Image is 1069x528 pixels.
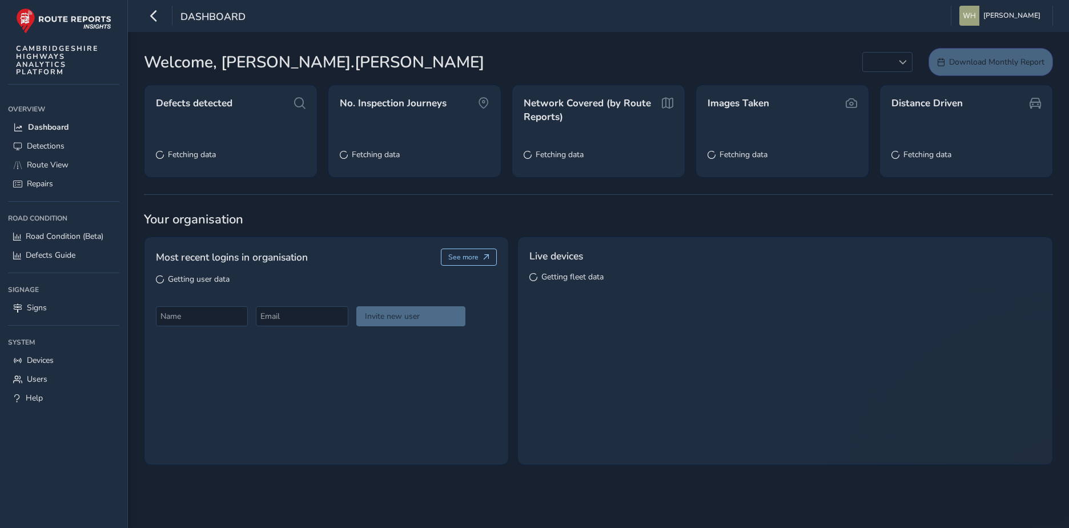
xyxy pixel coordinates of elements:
[27,374,47,385] span: Users
[8,351,119,370] a: Devices
[708,97,769,110] span: Images Taken
[16,8,111,34] img: rr logo
[903,149,951,160] span: Fetching data
[8,246,119,265] a: Defects Guide
[352,149,400,160] span: Fetching data
[959,6,1044,26] button: [PERSON_NAME]
[8,101,119,118] div: Overview
[441,249,497,266] button: See more
[448,253,479,262] span: See more
[891,97,963,110] span: Distance Driven
[536,149,584,160] span: Fetching data
[524,97,658,123] span: Network Covered (by Route Reports)
[27,178,53,189] span: Repairs
[27,141,65,151] span: Detections
[340,97,447,110] span: No. Inspection Journeys
[8,298,119,317] a: Signs
[8,155,119,174] a: Route View
[720,149,767,160] span: Fetching data
[983,6,1040,26] span: [PERSON_NAME]
[156,97,232,110] span: Defects detected
[27,159,69,170] span: Route View
[156,306,248,326] input: Name
[8,370,119,389] a: Users
[8,174,119,193] a: Repairs
[256,306,348,326] input: Email
[26,231,103,242] span: Road Condition (Beta)
[8,137,119,155] a: Detections
[180,10,246,26] span: Dashboard
[27,302,47,313] span: Signs
[26,393,43,403] span: Help
[8,210,119,227] div: Road Condition
[529,249,583,263] span: Live devices
[27,355,54,366] span: Devices
[168,149,216,160] span: Fetching data
[16,45,99,76] span: CAMBRIDGESHIRE HIGHWAYS ANALYTICS PLATFORM
[28,122,69,133] span: Dashboard
[26,250,75,261] span: Defects Guide
[144,211,1053,228] span: Your organisation
[541,271,604,282] span: Getting fleet data
[144,50,484,74] span: Welcome, [PERSON_NAME].[PERSON_NAME]
[8,334,119,351] div: System
[959,6,979,26] img: diamond-layout
[168,274,230,285] span: Getting user data
[8,281,119,298] div: Signage
[156,250,308,265] span: Most recent logins in organisation
[1030,489,1058,517] iframe: Intercom live chat
[8,118,119,137] a: Dashboard
[8,227,119,246] a: Road Condition (Beta)
[8,389,119,407] a: Help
